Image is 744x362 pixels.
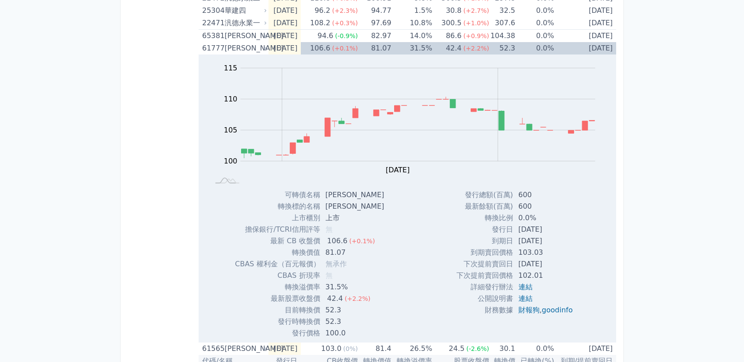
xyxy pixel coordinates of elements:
[554,343,616,355] td: [DATE]
[235,327,320,339] td: 發行價格
[320,281,391,293] td: 31.5%
[345,295,370,302] span: (+2.2%)
[554,17,616,30] td: [DATE]
[225,30,265,42] div: [PERSON_NAME]
[235,247,320,258] td: 轉換價值
[444,4,464,17] div: 30.8
[358,42,391,54] td: 81.07
[202,4,222,17] div: 25304
[464,45,489,52] span: (+2.2%)
[513,304,580,316] td: ,
[456,189,513,201] td: 發行總額(百萬)
[320,212,391,224] td: 上市
[464,19,489,27] span: (+1.0%)
[332,45,358,52] span: (+0.1%)
[235,270,320,281] td: CBAS 折現率
[224,126,238,134] tspan: 105
[391,4,433,17] td: 1.5%
[268,30,301,43] td: [DATE]
[358,4,391,17] td: 94.77
[554,30,616,43] td: [DATE]
[235,224,320,235] td: 擔保銀行/TCRI信用評等
[219,64,609,174] g: Chart
[456,304,513,316] td: 財務數據
[518,283,533,291] a: 連結
[268,343,301,355] td: [DATE]
[326,225,333,234] span: 無
[513,224,580,235] td: [DATE]
[225,4,265,17] div: 華建四
[320,247,391,258] td: 81.07
[224,64,238,72] tspan: 115
[444,30,464,42] div: 86.6
[489,4,515,17] td: 32.5
[456,258,513,270] td: 下次提前賣回日
[326,260,347,268] span: 無承作
[554,42,616,54] td: [DATE]
[225,42,265,54] div: [PERSON_NAME]
[444,42,464,54] div: 42.4
[464,32,489,39] span: (+0.9%)
[391,30,433,43] td: 14.0%
[358,17,391,30] td: 97.69
[235,235,320,247] td: 最新 CB 收盤價
[343,345,358,352] span: (0%)
[225,343,265,355] div: [PERSON_NAME]
[515,4,554,17] td: 0.0%
[456,270,513,281] td: 下次提前賣回價格
[513,212,580,224] td: 0.0%
[235,258,320,270] td: CBAS 權利金（百元報價）
[308,17,332,29] div: 108.2
[224,157,238,165] tspan: 100
[268,4,301,17] td: [DATE]
[456,293,513,304] td: 公開說明書
[235,201,320,212] td: 轉換標的名稱
[316,30,335,42] div: 94.6
[447,343,467,355] div: 24.5
[456,281,513,293] td: 詳細發行辦法
[464,7,489,14] span: (+2.7%)
[235,293,320,304] td: 最新股票收盤價
[268,42,301,54] td: [DATE]
[202,343,222,355] div: 61565
[268,17,301,30] td: [DATE]
[440,17,464,29] div: 300.5
[489,42,515,54] td: 52.3
[518,306,540,314] a: 財報狗
[515,17,554,30] td: 0.0%
[202,30,222,42] div: 65381
[235,304,320,316] td: 目前轉換價
[456,201,513,212] td: 最新餘額(百萬)
[320,316,391,327] td: 52.3
[513,247,580,258] td: 103.03
[391,343,433,355] td: 26.5%
[202,17,222,29] div: 22471
[202,42,222,54] div: 61777
[466,345,489,352] span: (-2.6%)
[326,293,345,304] div: 42.4
[513,189,580,201] td: 600
[513,201,580,212] td: 600
[456,212,513,224] td: 轉換比例
[513,270,580,281] td: 102.01
[391,42,433,54] td: 31.5%
[320,201,391,212] td: [PERSON_NAME]
[391,17,433,30] td: 10.8%
[489,17,515,30] td: 307.6
[456,235,513,247] td: 到期日
[224,95,238,103] tspan: 110
[235,189,320,201] td: 可轉債名稱
[320,189,391,201] td: [PERSON_NAME]
[313,4,332,17] div: 96.2
[515,30,554,43] td: 0.0%
[320,304,391,316] td: 52.3
[513,258,580,270] td: [DATE]
[235,316,320,327] td: 發行時轉換價
[332,7,358,14] span: (+2.3%)
[489,30,515,43] td: 104.38
[542,306,573,314] a: goodinfo
[554,4,616,17] td: [DATE]
[513,235,580,247] td: [DATE]
[308,42,332,54] div: 106.6
[515,343,554,355] td: 0.0%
